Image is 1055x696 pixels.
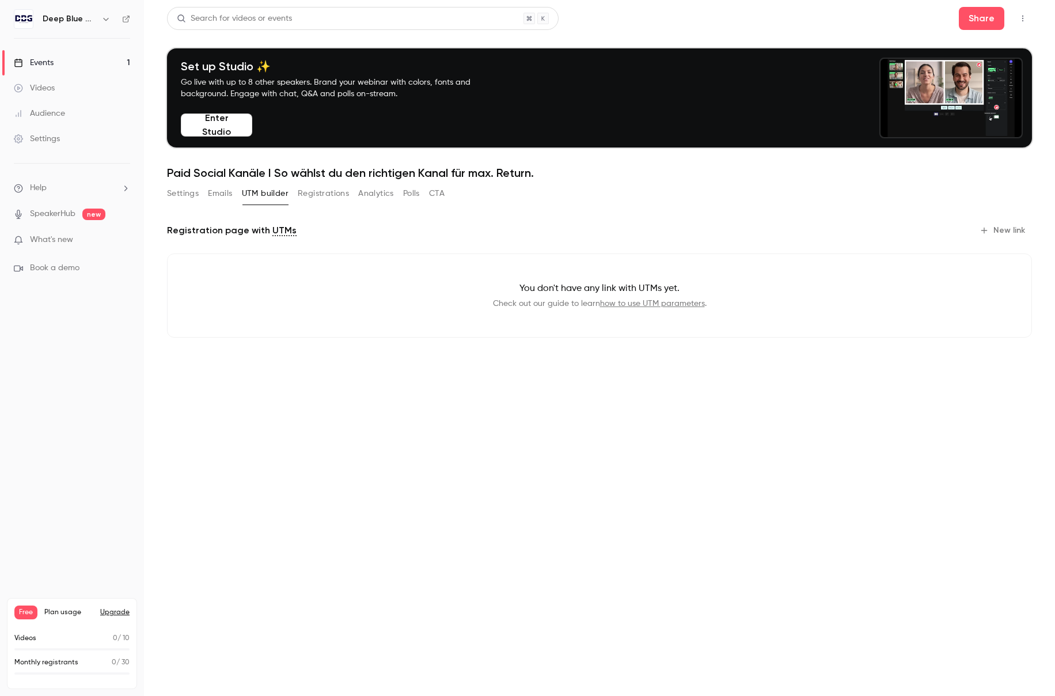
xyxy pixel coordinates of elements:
[186,298,1013,309] p: Check out our guide to learn .
[113,635,117,642] span: 0
[186,282,1013,296] p: You don't have any link with UTMs yet.
[358,184,394,203] button: Analytics
[100,608,130,617] button: Upgrade
[116,235,130,245] iframe: Noticeable Trigger
[167,224,297,237] p: Registration page with
[30,208,75,220] a: SpeakerHub
[30,182,47,194] span: Help
[975,221,1032,240] button: New link
[14,606,37,619] span: Free
[44,608,93,617] span: Plan usage
[177,13,292,25] div: Search for videos or events
[272,224,297,237] a: UTMs
[43,13,97,25] h6: Deep Blue Growth
[14,57,54,69] div: Events
[30,234,73,246] span: What's new
[298,184,349,203] button: Registrations
[167,166,1032,180] h1: Paid Social Kanäle I So wählst du den richtigen Kanal für max. Return.
[14,10,33,28] img: Deep Blue Growth
[208,184,232,203] button: Emails
[181,59,498,73] h4: Set up Studio ✨
[82,209,105,220] span: new
[959,7,1004,30] button: Share
[181,77,498,100] p: Go live with up to 8 other speakers. Brand your webinar with colors, fonts and background. Engage...
[14,657,78,668] p: Monthly registrants
[112,659,116,666] span: 0
[403,184,420,203] button: Polls
[30,262,79,274] span: Book a demo
[242,184,289,203] button: UTM builder
[14,133,60,145] div: Settings
[14,633,36,644] p: Videos
[429,184,445,203] button: CTA
[14,182,130,194] li: help-dropdown-opener
[14,108,65,119] div: Audience
[181,114,252,137] button: Enter Studio
[112,657,130,668] p: / 30
[14,82,55,94] div: Videos
[600,300,705,308] a: how to use UTM parameters
[113,633,130,644] p: / 10
[167,184,199,203] button: Settings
